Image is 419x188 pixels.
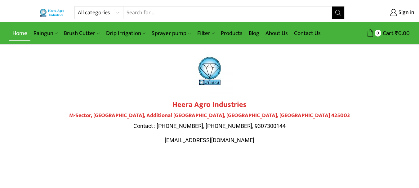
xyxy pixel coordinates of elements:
a: Brush Cutter [61,26,103,41]
span: [EMAIL_ADDRESS][DOMAIN_NAME] [165,137,254,143]
span: Cart [381,29,394,37]
a: Home [9,26,30,41]
span: ₹ [395,28,398,38]
span: Contact : [PHONE_NUMBER], [PHONE_NUMBER], 9307300144 [133,123,286,129]
h4: M-Sector, [GEOGRAPHIC_DATA], Additional [GEOGRAPHIC_DATA], [GEOGRAPHIC_DATA], [GEOGRAPHIC_DATA] 4... [36,112,383,119]
strong: Heera Agro Industries [172,98,247,111]
span: Sign in [397,9,414,17]
button: Search button [332,7,344,19]
a: Filter [194,26,218,41]
a: Sprayer pump [149,26,194,41]
a: Raingun [30,26,61,41]
input: Search for... [123,7,332,19]
a: Contact Us [291,26,324,41]
a: Sign in [354,7,414,18]
bdi: 0.00 [395,28,410,38]
a: Drip Irrigation [103,26,149,41]
a: 0 Cart ₹0.00 [351,28,410,39]
img: heera-logo-1000 [186,48,233,94]
a: Blog [246,26,262,41]
span: 0 [375,30,381,36]
a: Products [218,26,246,41]
a: About Us [262,26,291,41]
